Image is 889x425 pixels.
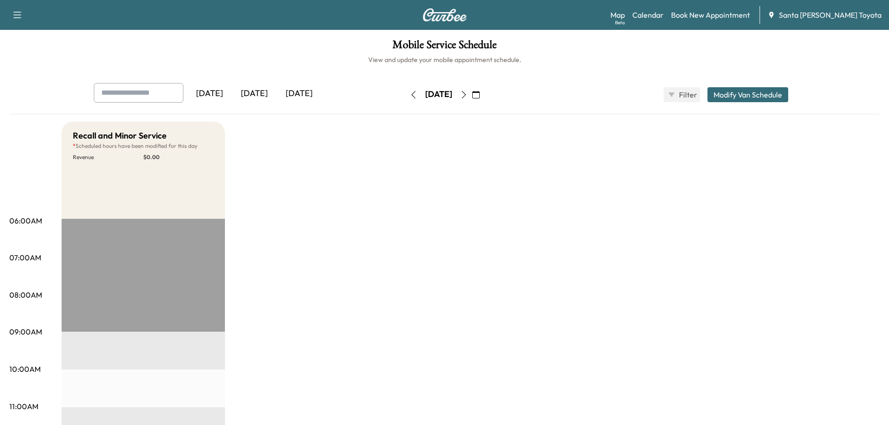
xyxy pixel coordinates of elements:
a: MapBeta [610,9,625,21]
button: Modify Van Schedule [707,87,788,102]
h5: Recall and Minor Service [73,129,167,142]
button: Filter [664,87,700,102]
span: Filter [679,89,696,100]
p: Revenue [73,153,143,161]
h6: View and update your mobile appointment schedule. [9,55,880,64]
p: 10:00AM [9,363,41,375]
h1: Mobile Service Schedule [9,39,880,55]
div: [DATE] [232,83,277,105]
a: Book New Appointment [671,9,750,21]
a: Calendar [632,9,664,21]
p: 11:00AM [9,401,38,412]
p: 06:00AM [9,215,42,226]
p: Scheduled hours have been modified for this day [73,142,214,150]
div: [DATE] [425,89,452,100]
p: $ 0.00 [143,153,214,161]
span: Santa [PERSON_NAME] Toyota [779,9,882,21]
div: [DATE] [277,83,322,105]
p: 08:00AM [9,289,42,300]
img: Curbee Logo [422,8,467,21]
div: [DATE] [187,83,232,105]
div: Beta [615,19,625,26]
p: 09:00AM [9,326,42,337]
p: 07:00AM [9,252,41,263]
